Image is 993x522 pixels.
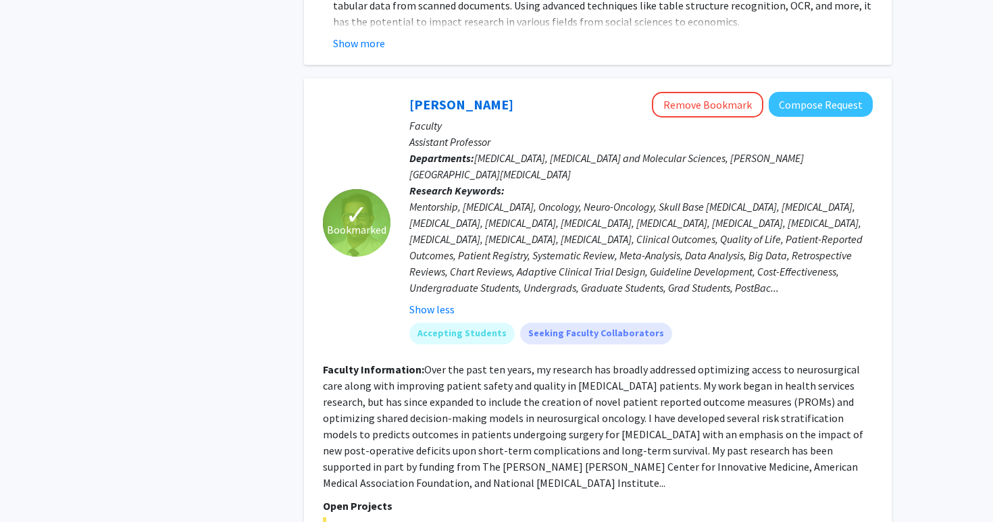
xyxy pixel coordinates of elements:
[345,208,368,221] span: ✓
[409,134,873,150] p: Assistant Professor
[409,118,873,134] p: Faculty
[409,151,474,165] b: Departments:
[323,498,873,514] p: Open Projects
[409,184,505,197] b: Research Keywords:
[327,221,386,238] span: Bookmarked
[409,323,515,344] mat-chip: Accepting Students
[652,92,763,118] button: Remove Bookmark
[409,199,873,296] div: Mentorship, [MEDICAL_DATA], Oncology, Neuro-Oncology, Skull Base [MEDICAL_DATA], [MEDICAL_DATA], ...
[409,301,455,317] button: Show less
[10,461,57,512] iframe: Chat
[323,363,424,376] b: Faculty Information:
[769,92,873,117] button: Compose Request to Raj Mukherjee
[323,363,863,490] fg-read-more: Over the past ten years, my research has broadly addressed optimizing access to neurosurgical car...
[333,35,385,51] button: Show more
[520,323,672,344] mat-chip: Seeking Faculty Collaborators
[409,151,804,181] span: [MEDICAL_DATA], [MEDICAL_DATA] and Molecular Sciences, [PERSON_NAME][GEOGRAPHIC_DATA][MEDICAL_DATA]
[409,96,513,113] a: [PERSON_NAME]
